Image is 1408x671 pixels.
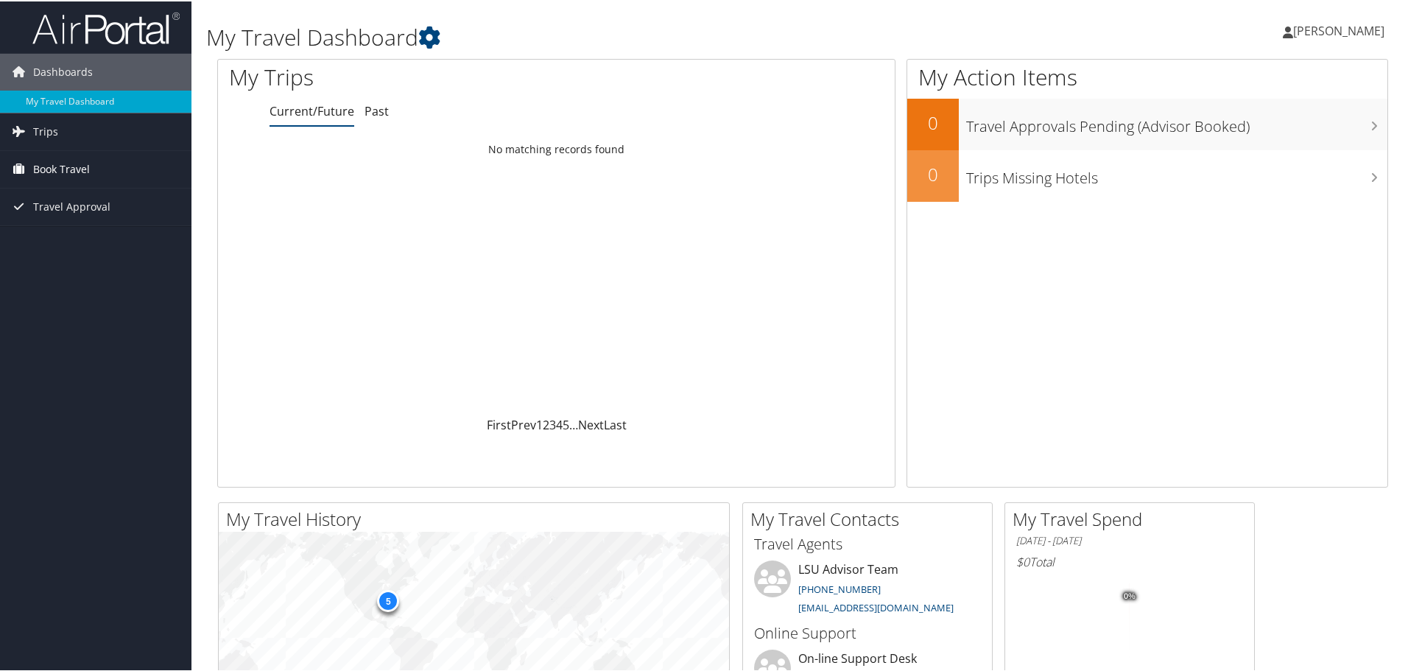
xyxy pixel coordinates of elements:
[1293,21,1384,38] span: [PERSON_NAME]
[511,415,536,432] a: Prev
[270,102,354,118] a: Current/Future
[556,415,563,432] a: 4
[543,415,549,432] a: 2
[907,109,959,134] h2: 0
[487,415,511,432] a: First
[218,135,895,161] td: No matching records found
[966,159,1387,187] h3: Trips Missing Hotels
[206,21,1002,52] h1: My Travel Dashboard
[754,533,981,553] h3: Travel Agents
[1016,552,1029,569] span: $0
[1283,7,1399,52] a: [PERSON_NAME]
[563,415,569,432] a: 5
[33,150,90,186] span: Book Travel
[33,187,110,224] span: Travel Approval
[1124,591,1136,600] tspan: 0%
[226,505,729,530] h2: My Travel History
[1016,552,1243,569] h6: Total
[754,622,981,642] h3: Online Support
[604,415,627,432] a: Last
[377,588,399,610] div: 5
[907,60,1387,91] h1: My Action Items
[798,581,881,594] a: [PHONE_NUMBER]
[549,415,556,432] a: 3
[229,60,602,91] h1: My Trips
[747,559,988,619] li: LSU Advisor Team
[907,161,959,186] h2: 0
[578,415,604,432] a: Next
[32,10,180,44] img: airportal-logo.png
[907,149,1387,200] a: 0Trips Missing Hotels
[1013,505,1254,530] h2: My Travel Spend
[33,112,58,149] span: Trips
[33,52,93,89] span: Dashboards
[798,600,954,613] a: [EMAIL_ADDRESS][DOMAIN_NAME]
[536,415,543,432] a: 1
[1016,533,1243,547] h6: [DATE] - [DATE]
[569,415,578,432] span: …
[966,108,1387,136] h3: Travel Approvals Pending (Advisor Booked)
[750,505,992,530] h2: My Travel Contacts
[907,97,1387,149] a: 0Travel Approvals Pending (Advisor Booked)
[365,102,389,118] a: Past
